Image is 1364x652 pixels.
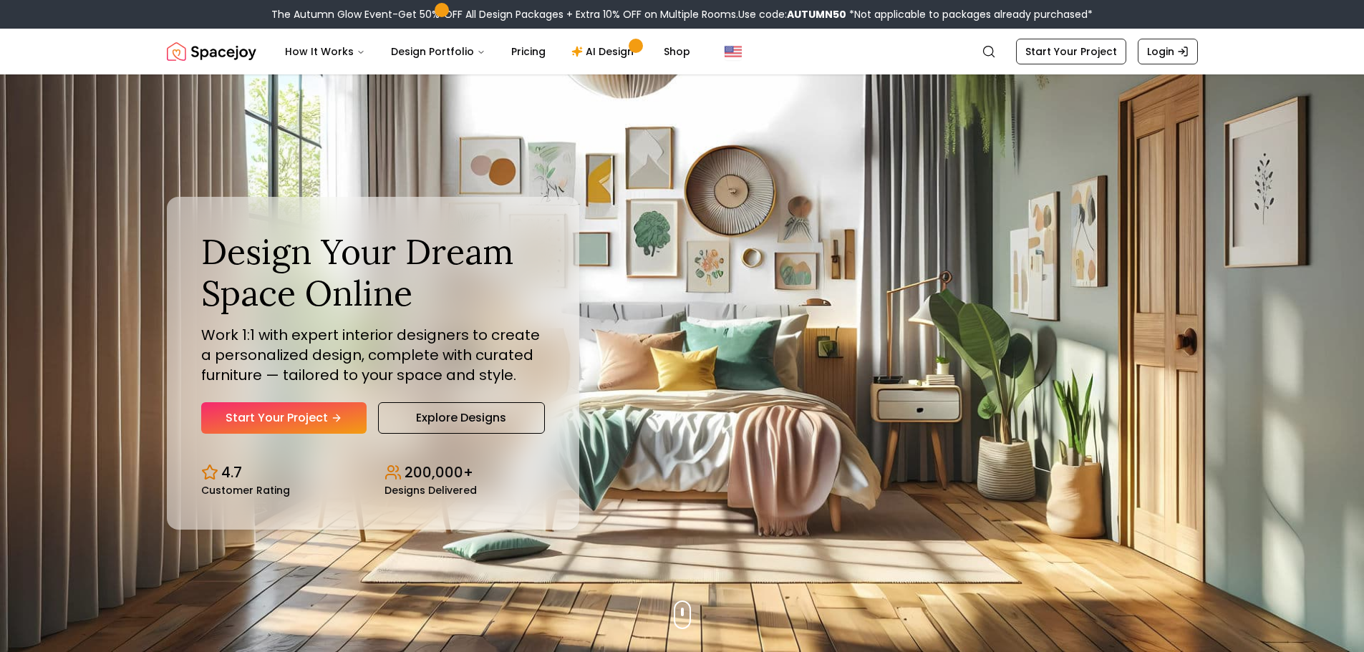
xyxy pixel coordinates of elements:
[274,37,377,66] button: How It Works
[379,37,497,66] button: Design Portfolio
[787,7,846,21] b: AUTUMN50
[167,37,256,66] a: Spacejoy
[1016,39,1126,64] a: Start Your Project
[167,29,1198,74] nav: Global
[201,485,290,495] small: Customer Rating
[725,43,742,60] img: United States
[271,7,1093,21] div: The Autumn Glow Event-Get 50% OFF All Design Packages + Extra 10% OFF on Multiple Rooms.
[221,462,242,482] p: 4.7
[560,37,649,66] a: AI Design
[405,462,473,482] p: 200,000+
[500,37,557,66] a: Pricing
[384,485,477,495] small: Designs Delivered
[201,451,545,495] div: Design stats
[201,231,545,313] h1: Design Your Dream Space Online
[201,325,545,385] p: Work 1:1 with expert interior designers to create a personalized design, complete with curated fu...
[846,7,1093,21] span: *Not applicable to packages already purchased*
[738,7,846,21] span: Use code:
[378,402,545,434] a: Explore Designs
[167,37,256,66] img: Spacejoy Logo
[652,37,702,66] a: Shop
[201,402,367,434] a: Start Your Project
[274,37,702,66] nav: Main
[1138,39,1198,64] a: Login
